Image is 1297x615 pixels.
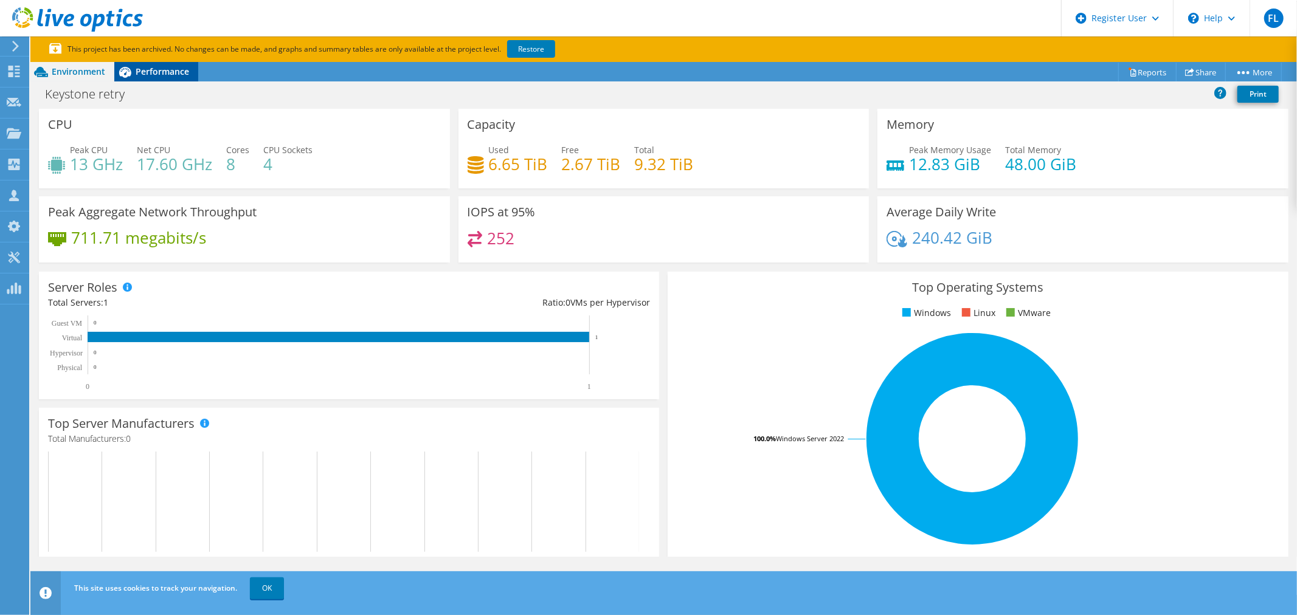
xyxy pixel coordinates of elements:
[52,66,105,77] span: Environment
[263,144,313,156] span: CPU Sockets
[487,232,514,245] h4: 252
[1005,144,1061,156] span: Total Memory
[48,432,650,445] h4: Total Manufacturers:
[70,144,108,156] span: Peak CPU
[565,297,570,308] span: 0
[48,417,195,430] h3: Top Server Manufacturers
[489,144,510,156] span: Used
[48,118,72,131] h3: CPU
[909,144,991,156] span: Peak Memory Usage
[1176,63,1226,81] a: Share
[887,118,934,131] h3: Memory
[226,144,249,156] span: Cores
[86,382,89,391] text: 0
[137,144,170,156] span: Net CPU
[263,157,313,171] h4: 4
[595,334,598,340] text: 1
[136,66,189,77] span: Performance
[94,349,97,356] text: 0
[49,43,645,56] p: This project has been archived. No changes can be made, and graphs and summary tables are only av...
[62,334,83,342] text: Virtual
[1005,157,1076,171] h4: 48.00 GiB
[753,434,776,443] tspan: 100.0%
[899,306,951,320] li: Windows
[57,363,82,372] text: Physical
[635,144,655,156] span: Total
[468,205,536,219] h3: IOPS at 95%
[468,118,516,131] h3: Capacity
[507,40,555,58] a: Restore
[226,157,249,171] h4: 8
[103,297,108,308] span: 1
[1225,63,1282,81] a: More
[40,88,144,101] h1: Keystone retry
[677,281,1279,294] h3: Top Operating Systems
[489,157,548,171] h4: 6.65 TiB
[635,157,694,171] h4: 9.32 TiB
[137,157,212,171] h4: 17.60 GHz
[1264,9,1284,28] span: FL
[126,433,131,444] span: 0
[776,434,844,443] tspan: Windows Server 2022
[48,205,257,219] h3: Peak Aggregate Network Throughput
[94,364,97,370] text: 0
[562,144,579,156] span: Free
[909,157,991,171] h4: 12.83 GiB
[959,306,995,320] li: Linux
[74,583,237,593] span: This site uses cookies to track your navigation.
[52,319,82,328] text: Guest VM
[587,382,591,391] text: 1
[48,281,117,294] h3: Server Roles
[71,231,206,244] h4: 711.71 megabits/s
[94,320,97,326] text: 0
[1003,306,1051,320] li: VMware
[250,577,284,599] a: OK
[887,205,996,219] h3: Average Daily Write
[1118,63,1177,81] a: Reports
[912,231,992,244] h4: 240.42 GiB
[70,157,123,171] h4: 13 GHz
[562,157,621,171] h4: 2.67 TiB
[1188,13,1199,24] svg: \n
[1237,86,1279,103] a: Print
[48,296,349,309] div: Total Servers:
[349,296,650,309] div: Ratio: VMs per Hypervisor
[50,349,83,357] text: Hypervisor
